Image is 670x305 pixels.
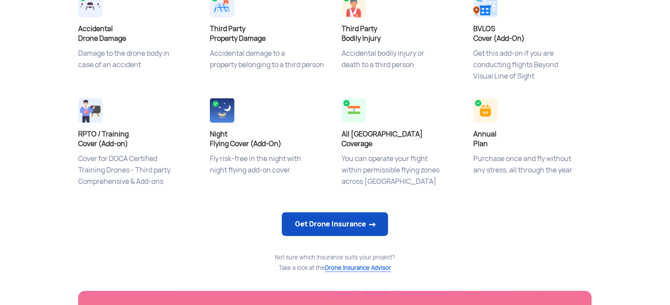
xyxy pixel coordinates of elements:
[342,153,460,197] p: You can operate your flight within permissible flying zones across [GEOGRAPHIC_DATA]
[325,264,391,272] span: Drone Insurance Advisor
[78,252,592,273] div: Not sure which Insurance suits your project? Take a look at the
[78,24,197,43] h4: Accidental Drone Damage
[342,48,460,92] p: Accidental bodily injury or death to a third person
[210,129,328,149] h4: Night Flying Cover (Add-On)
[210,48,328,92] p: Accidental damage to a property belonging to a third person
[473,129,592,149] h4: Annual Plan
[473,153,592,197] p: Purchase once and fly without any stress, all through the year
[78,129,197,149] h4: RPTO / Training Cover (Add-on)
[282,212,388,236] a: Get Drone Insurance
[473,24,592,43] h4: BVLOS Cover (Add-On)
[78,48,197,92] p: Damage to the drone body in case of an accident
[473,48,592,92] p: Get this add-on if you are conducting flights Beyond Visual Line of Sight
[342,129,460,149] h4: All [GEOGRAPHIC_DATA] Coverage
[78,153,197,197] p: Cover for DGCA Certified Training Drones - Third party, Comprehensive & Add-ons
[210,24,328,43] h4: Third Party Property Damage
[210,153,328,197] p: Fly risk-free in the night with night flying add-on cover
[342,24,460,43] h4: Third Party Bodily Injury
